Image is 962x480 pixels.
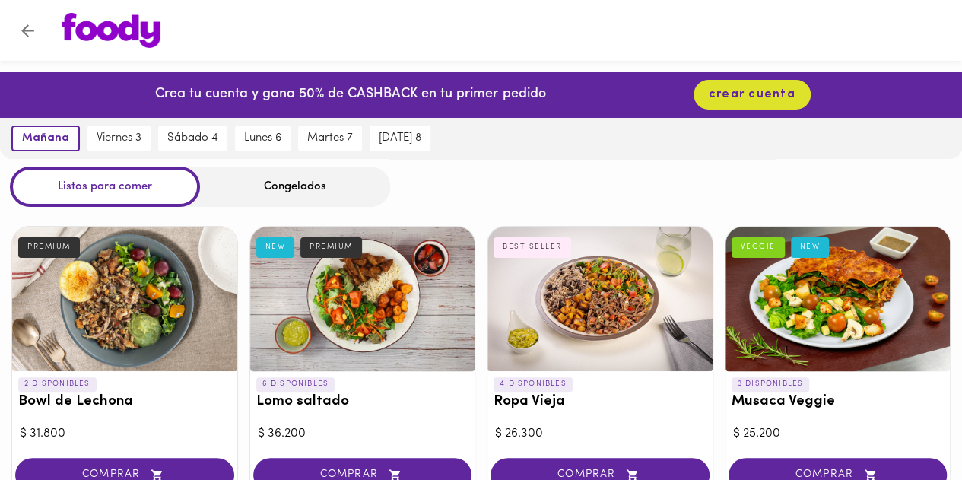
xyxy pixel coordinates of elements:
[694,80,811,110] button: crear cuenta
[20,425,230,443] div: $ 31.800
[256,237,295,257] div: NEW
[709,87,795,102] span: crear cuenta
[494,377,573,391] p: 4 DISPONIBLES
[732,394,945,410] h3: Musaca Veggie
[10,167,200,207] div: Listos para comer
[732,237,785,257] div: VEGGIE
[256,377,335,391] p: 6 DISPONIBLES
[97,132,141,145] span: viernes 3
[494,237,571,257] div: BEST SELLER
[495,425,705,443] div: $ 26.300
[732,377,810,391] p: 3 DISPONIBLES
[487,227,713,371] div: Ropa Vieja
[258,425,468,443] div: $ 36.200
[12,227,237,371] div: Bowl de Lechona
[18,377,97,391] p: 2 DISPONIBLES
[235,126,291,151] button: lunes 6
[733,425,943,443] div: $ 25.200
[370,126,430,151] button: [DATE] 8
[494,394,706,410] h3: Ropa Vieja
[300,237,362,257] div: PREMIUM
[791,237,830,257] div: NEW
[256,394,469,410] h3: Lomo saltado
[200,167,390,207] div: Congelados
[9,12,46,49] button: Volver
[379,132,421,145] span: [DATE] 8
[244,132,281,145] span: lunes 6
[158,126,227,151] button: sábado 4
[18,237,80,257] div: PREMIUM
[22,132,69,145] span: mañana
[250,227,475,371] div: Lomo saltado
[155,85,545,105] p: Crea tu cuenta y gana 50% de CASHBACK en tu primer pedido
[874,392,947,465] iframe: Messagebird Livechat Widget
[87,126,151,151] button: viernes 3
[62,13,160,48] img: logo.png
[18,394,231,410] h3: Bowl de Lechona
[298,126,362,151] button: martes 7
[167,132,218,145] span: sábado 4
[307,132,353,145] span: martes 7
[11,126,80,151] button: mañana
[725,227,951,371] div: Musaca Veggie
